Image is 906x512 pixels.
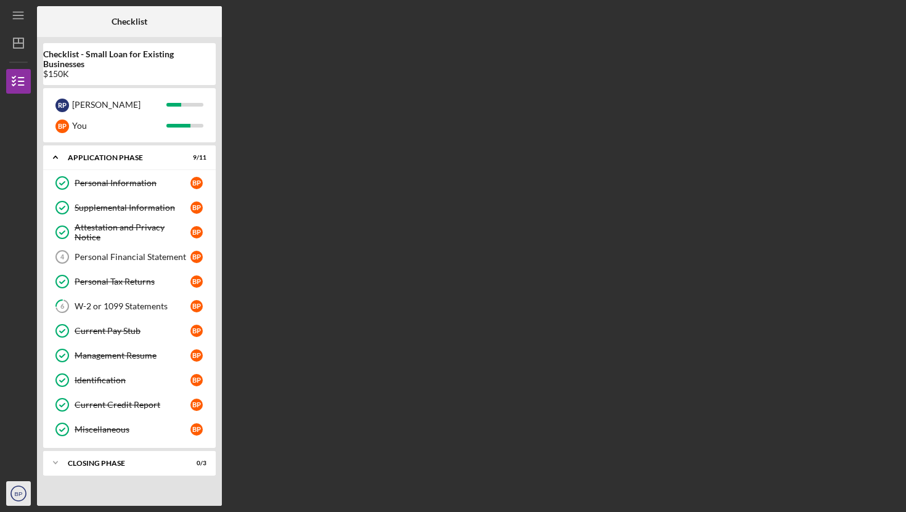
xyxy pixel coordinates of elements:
[75,375,190,385] div: Identification
[43,69,216,79] div: $150K
[75,351,190,360] div: Management Resume
[190,226,203,238] div: B P
[49,392,210,417] a: Current Credit ReportBP
[190,177,203,189] div: B P
[184,460,206,467] div: 0 / 3
[55,120,69,133] div: B P
[49,245,210,269] a: 4Personal Financial StatementBP
[190,423,203,436] div: B P
[190,251,203,263] div: B P
[75,301,190,311] div: W-2 or 1099 Statements
[190,399,203,411] div: B P
[49,343,210,368] a: Management ResumeBP
[190,325,203,337] div: B P
[75,222,190,242] div: Attestation and Privacy Notice
[60,303,65,311] tspan: 6
[49,220,210,245] a: Attestation and Privacy NoticeBP
[190,349,203,362] div: B P
[49,368,210,392] a: IdentificationBP
[49,269,210,294] a: Personal Tax ReturnsBP
[55,99,69,112] div: R P
[75,400,190,410] div: Current Credit Report
[184,154,206,161] div: 9 / 11
[75,425,190,434] div: Miscellaneous
[75,252,190,262] div: Personal Financial Statement
[112,17,147,26] b: Checklist
[190,374,203,386] div: B P
[190,201,203,214] div: B P
[190,275,203,288] div: B P
[72,94,166,115] div: [PERSON_NAME]
[68,460,176,467] div: Closing Phase
[43,49,216,69] b: Checklist - Small Loan for Existing Businesses
[6,481,31,506] button: BP
[60,253,65,261] tspan: 4
[75,178,190,188] div: Personal Information
[15,490,23,497] text: BP
[49,417,210,442] a: MiscellaneousBP
[190,300,203,312] div: B P
[75,277,190,286] div: Personal Tax Returns
[75,203,190,213] div: Supplemental Information
[49,319,210,343] a: Current Pay StubBP
[72,115,166,136] div: You
[75,326,190,336] div: Current Pay Stub
[49,171,210,195] a: Personal InformationBP
[49,294,210,319] a: 6W-2 or 1099 StatementsBP
[49,195,210,220] a: Supplemental InformationBP
[68,154,176,161] div: Application Phase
